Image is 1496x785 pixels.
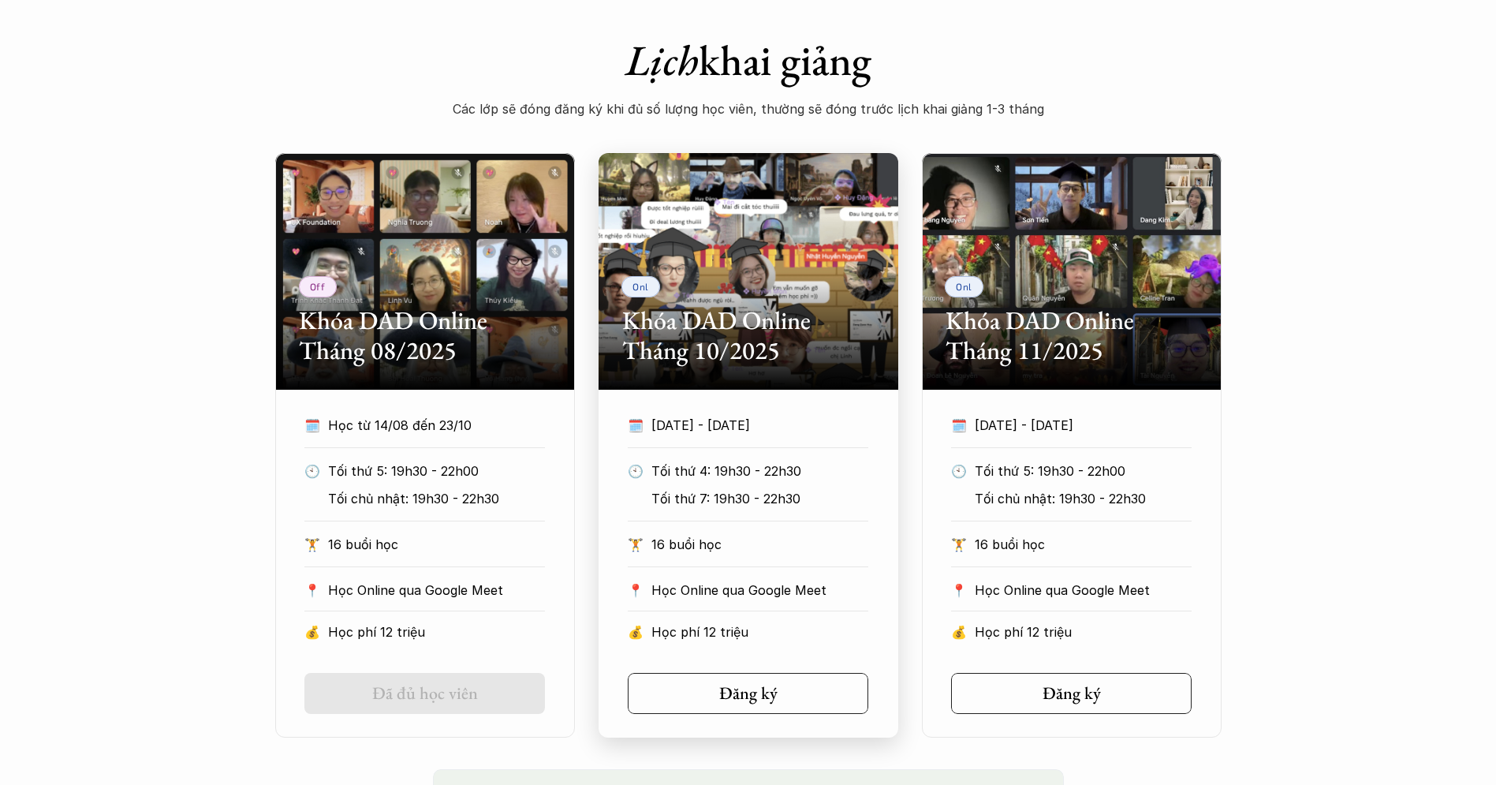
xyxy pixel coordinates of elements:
p: 🕙 [628,459,644,483]
p: Các lớp sẽ đóng đăng ký khi đủ số lượng học viên, thường sẽ đóng trước lịch khai giảng 1-3 tháng [433,97,1064,121]
h2: Khóa DAD Online Tháng 08/2025 [299,305,551,366]
p: 💰 [951,620,967,644]
h2: Khóa DAD Online Tháng 10/2025 [622,305,875,366]
p: 🗓️ [628,413,644,437]
p: [DATE] - [DATE] [975,413,1162,437]
p: 📍 [951,583,967,598]
p: Tối chủ nhật: 19h30 - 22h30 [975,487,1192,510]
p: 🕙 [304,459,320,483]
p: Học Online qua Google Meet [975,578,1192,602]
p: Tối thứ 5: 19h30 - 22h00 [328,459,545,483]
h5: Đã đủ học viên [372,683,478,704]
p: Học phí 12 triệu [975,620,1192,644]
h1: khai giảng [433,35,1064,86]
em: Lịch [625,32,699,88]
h2: Khóa DAD Online Tháng 11/2025 [946,305,1198,366]
p: 🏋️ [628,533,644,556]
p: Học phí 12 triệu [651,620,868,644]
a: Đăng ký [951,673,1192,714]
h5: Đăng ký [719,683,778,704]
p: 🏋️ [304,533,320,556]
p: Tối thứ 5: 19h30 - 22h00 [975,459,1192,483]
p: [DATE] - [DATE] [651,413,839,437]
a: Đăng ký [628,673,868,714]
p: Onl [956,281,972,292]
p: 🕙 [951,459,967,483]
p: Học Online qua Google Meet [651,578,868,602]
p: Tối thứ 7: 19h30 - 22h30 [651,487,868,510]
p: Tối thứ 4: 19h30 - 22h30 [651,459,868,483]
p: Onl [632,281,649,292]
p: Off [310,281,326,292]
p: 📍 [304,583,320,598]
p: 🗓️ [304,413,320,437]
p: 💰 [628,620,644,644]
p: Tối chủ nhật: 19h30 - 22h30 [328,487,545,510]
p: Học Online qua Google Meet [328,578,545,602]
p: 16 buổi học [651,533,868,556]
p: 🗓️ [951,413,967,437]
p: 16 buổi học [975,533,1192,556]
p: 💰 [304,620,320,644]
p: 📍 [628,583,644,598]
p: 🏋️ [951,533,967,556]
p: Học phí 12 triệu [328,620,545,644]
h5: Đăng ký [1043,683,1101,704]
p: Học từ 14/08 đến 23/10 [328,413,516,437]
p: 16 buổi học [328,533,545,556]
